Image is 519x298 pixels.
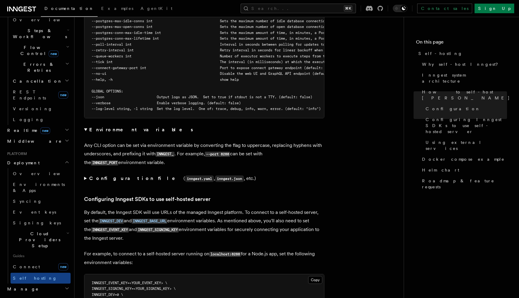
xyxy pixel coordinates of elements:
span: Steps & Workflows [11,28,67,40]
span: Configuring Inngest SDKs to use self-hosted server [426,117,507,135]
span: Realtime [5,127,50,133]
span: Examples [101,6,133,11]
summary: Environment variables [84,126,324,134]
a: Roadmap & feature requests [420,175,507,192]
span: Environments & Apps [13,182,65,193]
a: REST Endpointsnew [11,87,71,103]
button: Errors & Retries [11,59,71,76]
button: Toggle dark mode [393,5,407,12]
a: Overview [11,168,71,179]
div: Deployment [5,168,71,284]
span: Docker compose example [422,156,505,162]
span: GLOBAL OPTIONS: [92,89,123,93]
span: --postgres-max-idle-conns int Sets the maximum number of idle database connections in the Postgre... [92,19,432,23]
span: Why self-host Inngest? [422,61,502,67]
a: Examples [98,2,137,16]
span: REST Endpoints [13,90,46,100]
code: inngest.json [215,175,244,182]
a: Signing keys [11,217,71,228]
a: Contact sales [417,4,472,13]
code: INNGEST_PORT [91,160,118,166]
span: Documentation [44,6,94,11]
span: Connect [13,264,40,269]
span: Flow Control [11,44,66,56]
a: Configuration [423,103,507,114]
span: --help, -h show help [92,78,239,82]
p: For example, to connect to a self-hosted server running on for a Node.js app, set the following e... [84,250,324,267]
a: INNGEST_DEV [99,218,124,223]
span: INNGEST_EVENT_KEY=<YOUR_EVENT_KEY> \ [92,281,167,285]
summary: Configuration file(inngest.yaml,inngest.json, etc.) [84,174,324,183]
span: Signing keys [13,220,61,225]
strong: Environment variables [89,127,194,132]
code: INNGEST_ [156,152,175,157]
a: Syncing [11,196,71,207]
a: Sign Up [475,4,514,13]
span: Self hosting [13,276,57,281]
a: Event keys [11,207,71,217]
span: Configuration [426,106,480,112]
span: Errors & Retries [11,61,65,73]
a: Environments & Apps [11,179,71,196]
a: Connectnew [11,261,71,273]
button: Manage [5,284,71,294]
a: Why self-host Inngest? [420,59,507,70]
span: --json Output logs as JSON. Set to true if stdout is not a TTY. (default: false) [92,95,312,99]
span: --postgres-conn-max-idle-time int Sets the maximum amount of time, in minutes, a PostgreSQL conne... [92,31,417,35]
a: Configuring Inngest SDKs to use self-hosted server [84,195,211,203]
code: inngest.yaml [185,175,214,182]
a: Using external services [423,137,507,154]
a: Documentation [41,2,98,17]
p: Any CLI option can be set via environment variable by converting the flag to uppercase, replacing... [84,141,324,167]
a: How to self-host [PERSON_NAME] [420,87,507,103]
span: --queue-workers int Number of executor workers to execute steps from the queue (default: 100) [92,54,373,58]
span: Overview [13,171,75,176]
span: INNGEST_DEV=0 \ [92,293,123,297]
div: Inngest Functions [5,14,71,125]
button: Flow Controlnew [11,42,71,59]
span: --no-ui Disable the web UI and GraphQL API endpoint (default: false) [92,71,346,76]
a: Inngest system architecture [420,70,507,87]
a: Helm chart [420,165,507,175]
span: AgentKit [141,6,172,11]
a: Self-hosting [416,48,507,59]
span: --retry-interval int Retry interval in seconds for linear backoff when retrying functions - must ... [92,48,434,52]
button: Realtimenew [5,125,71,136]
a: Docker compose example [420,154,507,165]
span: Manage [5,286,39,292]
button: Steps & Workflows [11,25,71,42]
span: new [49,50,59,57]
a: Overview [11,14,71,25]
a: Logging [11,114,71,125]
a: INNGEST_BASE_URL [132,218,167,223]
p: By default, the Inngest SDK will use URLs of the managed Inngest platform. To connect to a self-h... [84,208,324,242]
span: How to self-host [PERSON_NAME] [422,89,510,101]
span: --connect-gateway-port int Port to expose connect gateway endpoint (default: 8289) [92,66,335,70]
a: Configuring Inngest SDKs to use self-hosted server [423,114,507,137]
span: Cloud Providers Setup [11,231,66,249]
span: INNGEST_SIGNING_KEY=<YOUR_SIGNING_KEY> \ [92,287,176,291]
kbd: ⌘K [344,5,352,11]
code: INNGEST_BASE_URL [132,219,167,224]
span: new [40,127,50,134]
span: --poll-interval int Interval in seconds between polling for updates to apps (default: 0) [92,42,363,47]
span: --postgres-max-open-conns int Sets the maximum number of open database connections allowed in the... [92,25,451,29]
span: Self-hosting [418,50,463,56]
span: Cancellation [11,78,62,84]
span: Helm chart [422,167,459,173]
span: Using external services [426,139,507,151]
h4: On this page [416,38,507,48]
span: Platform [5,151,27,156]
button: Search...⌘K [241,4,356,13]
span: Syncing [13,199,42,204]
code: localhost:8288 [209,252,241,257]
span: Overview [13,17,75,22]
span: Deployment [5,160,40,166]
span: Middleware [5,138,62,144]
span: Versioning [13,106,53,111]
code: INNGEST_EVENT_KEY [91,227,129,233]
span: --log-level string, -l string Set the log level. One of: trace, debug, info, warn, error. (defaul... [92,107,321,111]
span: Logging [13,117,44,122]
button: Middleware [5,136,71,147]
a: Versioning [11,103,71,114]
